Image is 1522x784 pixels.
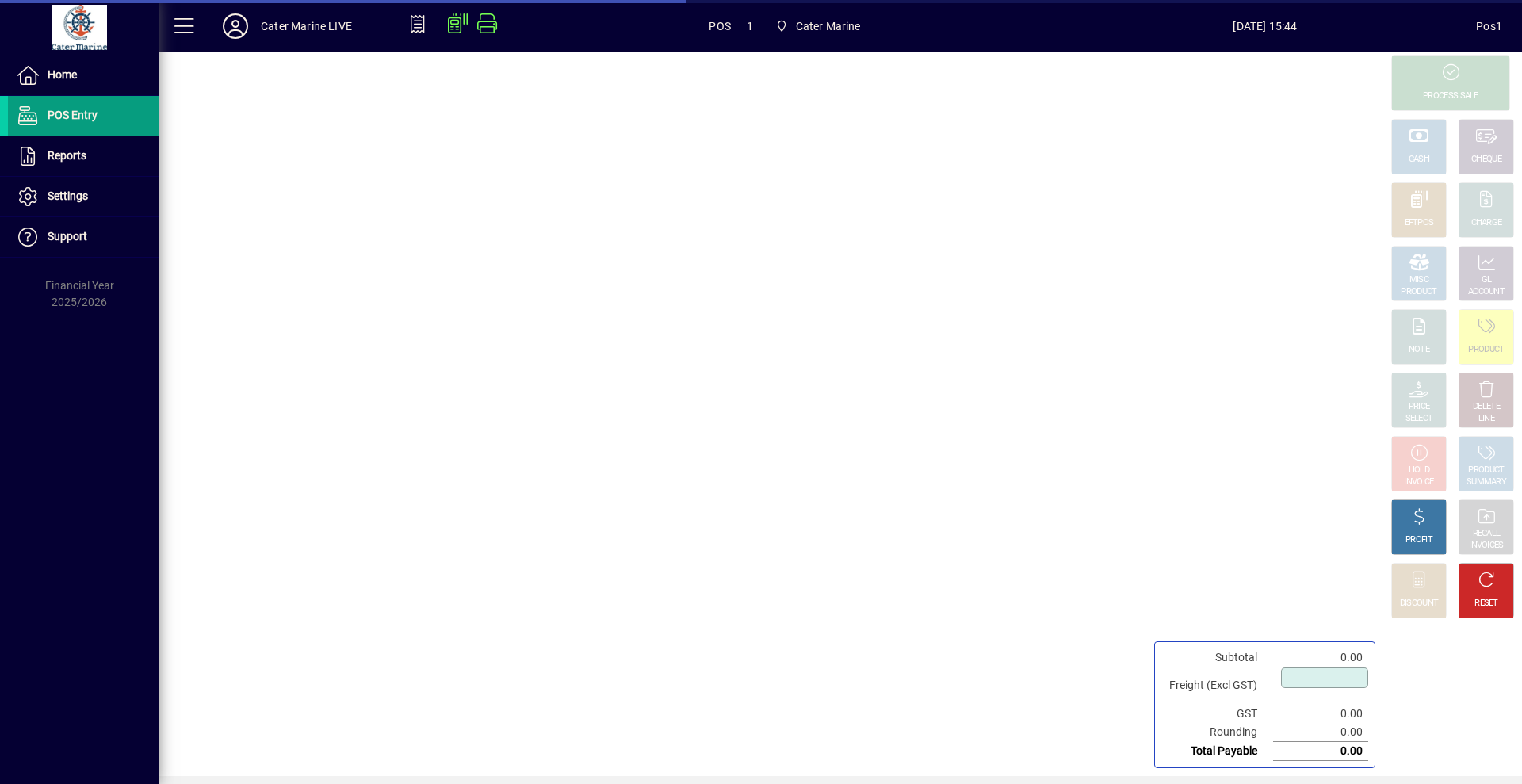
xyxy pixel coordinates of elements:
span: Cater Marine [796,13,861,39]
td: 0.00 [1273,742,1368,761]
span: POS Entry [48,109,98,121]
div: EFTPOS [1405,217,1434,229]
div: GL [1482,274,1492,286]
span: Support [48,230,87,243]
div: PROFIT [1405,534,1432,546]
span: Home [48,68,77,81]
td: Subtotal [1161,648,1273,667]
div: PRODUCT [1468,465,1504,476]
td: 0.00 [1273,723,1368,742]
a: Home [8,55,159,95]
div: Cater Marine LIVE [261,13,352,39]
span: 1 [747,13,753,39]
div: ACCOUNT [1468,286,1505,298]
div: SELECT [1405,413,1433,425]
div: CASH [1409,154,1429,166]
div: CHEQUE [1471,154,1501,166]
span: Settings [48,189,88,202]
div: Pos1 [1476,13,1502,39]
a: Reports [8,136,159,176]
button: Profile [210,12,261,40]
div: NOTE [1409,344,1429,356]
div: DELETE [1473,401,1500,413]
td: GST [1161,705,1273,723]
div: HOLD [1409,465,1429,476]
a: Settings [8,177,159,216]
div: SUMMARY [1467,476,1506,488]
td: 0.00 [1273,648,1368,667]
span: Cater Marine [769,12,867,40]
a: Support [8,217,159,257]
div: PRICE [1409,401,1430,413]
div: LINE [1478,413,1494,425]
div: RECALL [1473,528,1501,540]
td: Rounding [1161,723,1273,742]
div: PROCESS SALE [1423,90,1478,102]
span: Reports [48,149,86,162]
div: RESET [1474,598,1498,610]
div: PRODUCT [1401,286,1436,298]
div: MISC [1409,274,1428,286]
span: POS [709,13,731,39]
div: DISCOUNT [1400,598,1438,610]
div: CHARGE [1471,217,1502,229]
span: [DATE] 15:44 [1054,13,1477,39]
td: Freight (Excl GST) [1161,667,1273,705]
td: 0.00 [1273,705,1368,723]
div: INVOICE [1404,476,1433,488]
div: PRODUCT [1468,344,1504,356]
div: INVOICES [1469,540,1503,552]
td: Total Payable [1161,742,1273,761]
